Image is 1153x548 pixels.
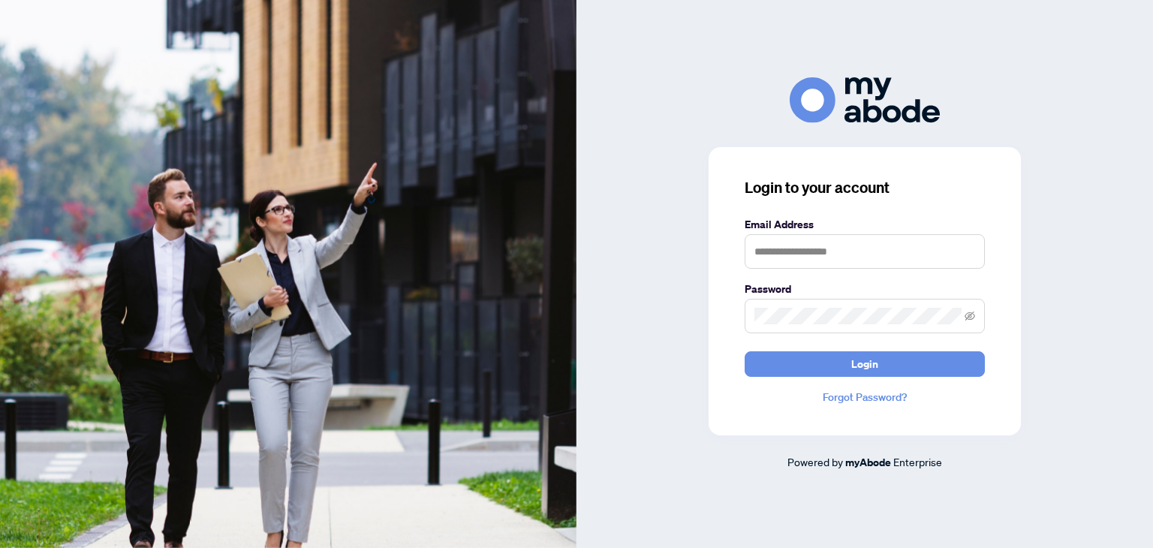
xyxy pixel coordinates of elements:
label: Email Address [745,216,985,233]
img: ma-logo [790,77,940,123]
span: eye-invisible [965,311,975,321]
h3: Login to your account [745,177,985,198]
span: Login [851,352,878,376]
button: Login [745,351,985,377]
label: Password [745,281,985,297]
a: Forgot Password? [745,389,985,405]
a: myAbode [845,454,891,471]
span: Powered by [787,455,843,468]
span: Enterprise [893,455,942,468]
